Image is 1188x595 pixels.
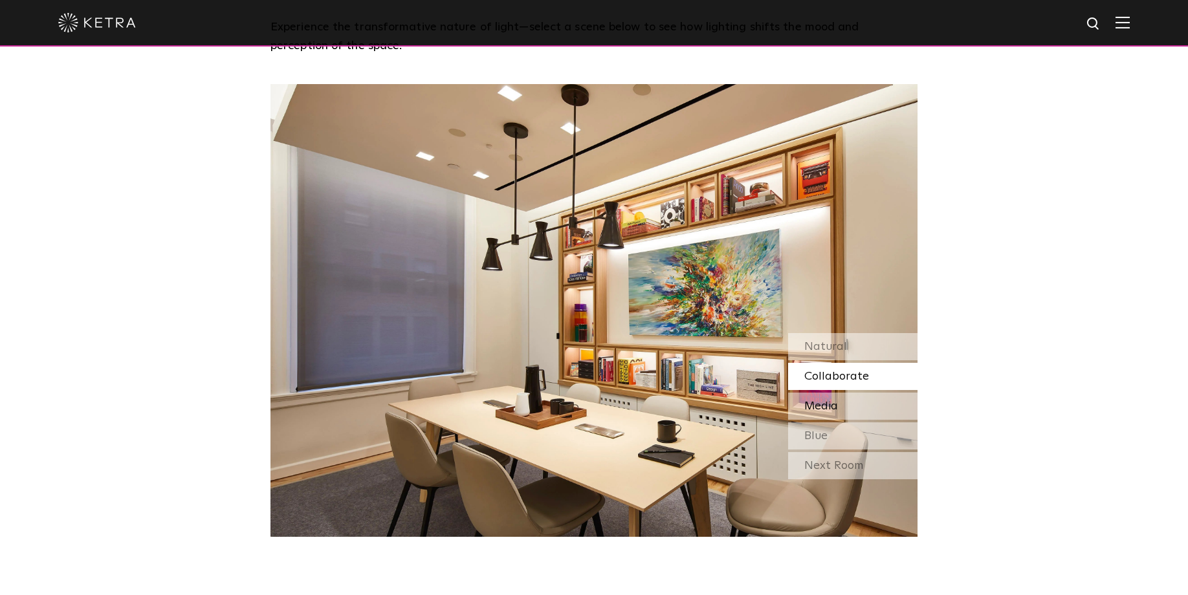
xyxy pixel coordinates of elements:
[804,371,869,382] span: Collaborate
[804,400,838,412] span: Media
[58,13,136,32] img: ketra-logo-2019-white
[270,84,918,537] img: SS-Desktop-CEC-05
[804,341,847,352] span: Natural
[1086,16,1102,32] img: search icon
[1116,16,1130,28] img: Hamburger%20Nav.svg
[804,430,828,442] span: Blue
[788,452,918,479] div: Next Room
